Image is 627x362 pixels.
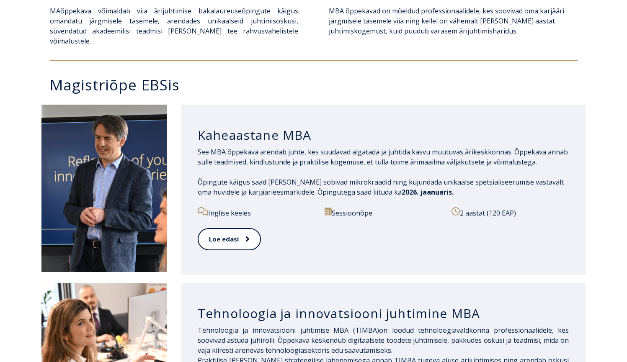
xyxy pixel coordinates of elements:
[198,177,569,197] p: Õpingute käigus saad [PERSON_NAME] sobivad mikrokraadid ning kujundada unikaalse spetsialiseerumi...
[198,228,261,250] a: Loe edasi
[198,147,569,167] p: See MBA õppekava arendab juhte, kes suudavad algatada ja juhtida kasvu muutuvas ärikeskkonnas. Õp...
[50,6,298,46] span: õppekava võimaldab viia ärijuhtimise bakalaureuseõpingute käigus omandatu järgmisele tasemele, ar...
[325,207,442,218] p: Sessioonõpe
[329,6,577,36] p: õppekavad on mõeldud professionaalidele, kes soovivad oma karjääri järgmisele tasemele viia ning ...
[41,105,167,272] img: DSC_2098
[50,77,586,92] h3: Magistriõpe EBSis
[198,326,569,355] span: on loodud tehnoloogiavaldkonna professionaalidele, kes soovivad astuda juhirolli. Õppekava kesken...
[198,306,569,321] h3: Tehnoloogia ja innovatsiooni juhtimine MBA
[198,326,379,335] span: Tehnoloogia ja innovatsiooni juhtimise MBA (TIMBA)
[198,207,315,218] p: Inglise keeles
[329,6,344,15] a: MBA
[402,187,454,197] span: 2026. jaanuaris.
[198,127,569,143] h3: Kaheaastane MBA
[50,6,60,15] a: MA
[452,207,569,218] p: 2 aastat (120 EAP)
